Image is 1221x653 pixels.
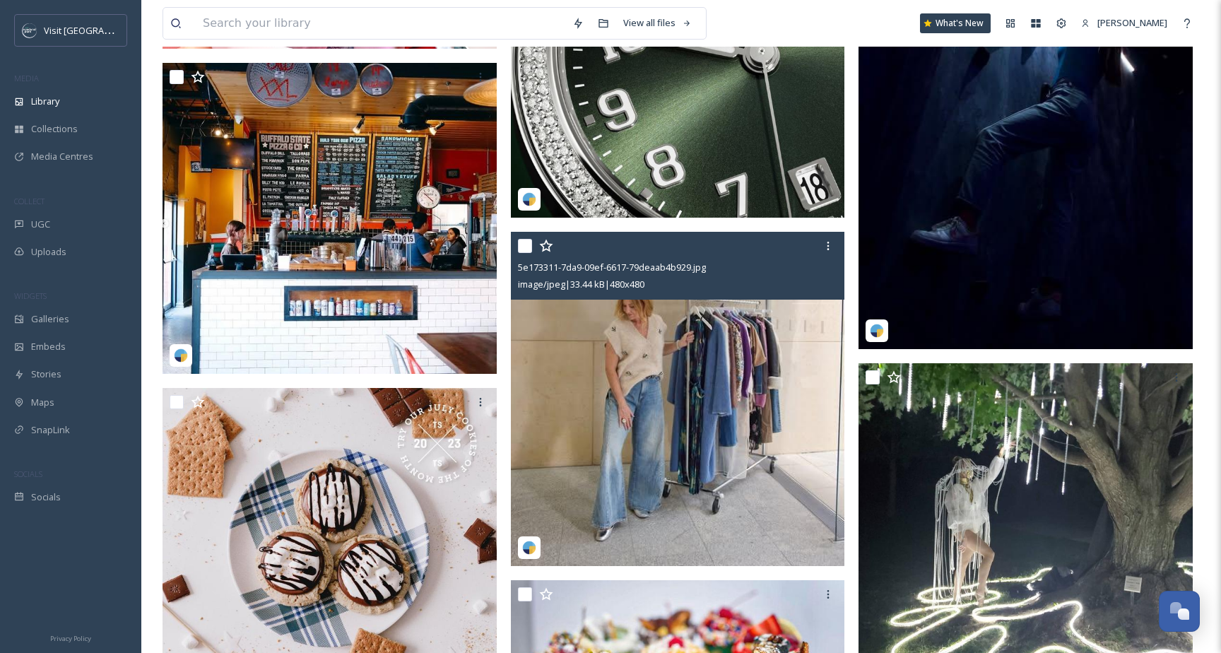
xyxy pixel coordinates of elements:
span: Privacy Policy [50,634,91,643]
span: Media Centres [31,150,93,163]
a: Privacy Policy [50,629,91,646]
img: snapsea-logo.png [870,324,884,338]
span: SnapLink [31,423,70,437]
a: View all files [616,9,699,37]
img: 5e173311-7da9-09ef-6617-79deaab4b929.jpg [511,232,845,566]
span: MEDIA [14,73,39,83]
span: 5e173311-7da9-09ef-6617-79deaab4b929.jpg [518,261,706,273]
span: COLLECT [14,196,45,206]
span: UGC [31,218,50,231]
span: Socials [31,490,61,504]
span: Visit [GEOGRAPHIC_DATA] [44,23,153,37]
span: Stories [31,367,61,381]
a: What's New [920,13,991,33]
img: snapsea-logo.png [522,192,536,206]
span: WIDGETS [14,290,47,301]
input: Search your library [196,8,565,39]
span: Library [31,95,59,108]
span: image/jpeg | 33.44 kB | 480 x 480 [518,278,644,290]
span: Uploads [31,245,66,259]
span: Embeds [31,340,66,353]
button: Open Chat [1159,591,1200,632]
img: snapsea-logo.png [522,541,536,555]
a: [PERSON_NAME] [1074,9,1174,37]
img: snapsea-logo.png [174,348,188,363]
span: Galleries [31,312,69,326]
span: Maps [31,396,54,409]
span: [PERSON_NAME] [1097,16,1167,29]
span: Collections [31,122,78,136]
img: c3es6xdrejuflcaqpovn.png [23,23,37,37]
img: b4d51892-156a-d4a2-c108-f98e853a8922.jpg [163,63,497,374]
span: SOCIALS [14,469,42,479]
